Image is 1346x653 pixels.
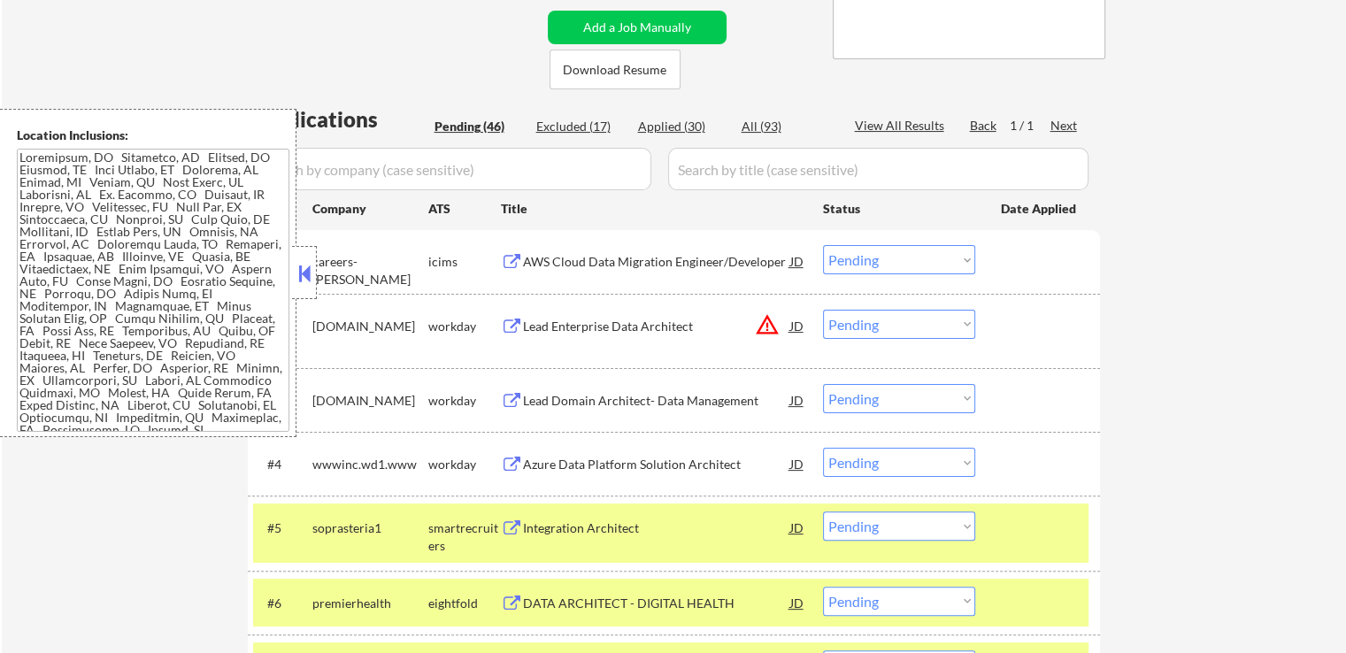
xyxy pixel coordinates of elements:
[523,456,790,473] div: Azure Data Platform Solution Architect
[638,118,727,135] div: Applied (30)
[548,11,727,44] button: Add a Job Manually
[523,318,790,335] div: Lead Enterprise Data Architect
[428,456,501,473] div: workday
[267,519,298,537] div: #5
[742,118,830,135] div: All (93)
[823,192,975,224] div: Status
[312,253,428,288] div: careers-[PERSON_NAME]
[523,392,790,410] div: Lead Domain Architect- Data Management
[668,148,1088,190] input: Search by title (case sensitive)
[312,200,428,218] div: Company
[788,384,806,416] div: JD
[312,595,428,612] div: premierhealth
[788,245,806,277] div: JD
[788,310,806,342] div: JD
[312,519,428,537] div: soprasteria1
[312,456,428,473] div: wwwinc.wd1.www
[523,595,790,612] div: DATA ARCHITECT - DIGITAL HEALTH
[523,253,790,271] div: AWS Cloud Data Migration Engineer/Developer
[267,595,298,612] div: #6
[428,200,501,218] div: ATS
[970,117,998,134] div: Back
[17,127,289,144] div: Location Inclusions:
[1010,117,1050,134] div: 1 / 1
[788,587,806,618] div: JD
[536,118,625,135] div: Excluded (17)
[550,50,681,89] button: Download Resume
[428,595,501,612] div: eightfold
[1001,200,1079,218] div: Date Applied
[523,519,790,537] div: Integration Architect
[428,253,501,271] div: icims
[428,318,501,335] div: workday
[755,312,780,337] button: warning_amber
[312,392,428,410] div: [DOMAIN_NAME]
[501,200,806,218] div: Title
[855,117,950,134] div: View All Results
[428,519,501,554] div: smartrecruiters
[788,448,806,480] div: JD
[435,118,523,135] div: Pending (46)
[428,392,501,410] div: workday
[253,148,651,190] input: Search by company (case sensitive)
[1050,117,1079,134] div: Next
[788,511,806,543] div: JD
[312,318,428,335] div: [DOMAIN_NAME]
[253,109,428,130] div: Applications
[267,456,298,473] div: #4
